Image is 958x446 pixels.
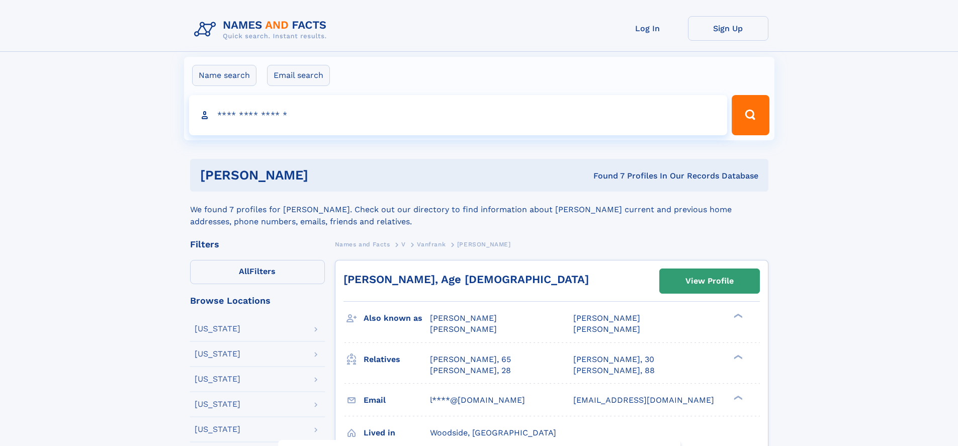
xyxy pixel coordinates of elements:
[417,241,446,248] span: Vanfrank
[430,354,511,365] a: [PERSON_NAME], 65
[364,424,430,441] h3: Lived in
[430,313,497,323] span: [PERSON_NAME]
[364,351,430,368] h3: Relatives
[195,425,240,433] div: [US_STATE]
[731,313,743,319] div: ❯
[430,428,556,437] span: Woodside, [GEOGRAPHIC_DATA]
[364,310,430,327] h3: Also known as
[195,325,240,333] div: [US_STATE]
[239,266,249,276] span: All
[731,394,743,401] div: ❯
[190,240,325,249] div: Filters
[607,16,688,41] a: Log In
[573,365,655,376] a: [PERSON_NAME], 88
[401,241,406,248] span: V
[189,95,728,135] input: search input
[190,296,325,305] div: Browse Locations
[732,95,769,135] button: Search Button
[335,238,390,250] a: Names and Facts
[195,350,240,358] div: [US_STATE]
[685,270,734,293] div: View Profile
[364,392,430,409] h3: Email
[190,16,335,43] img: Logo Names and Facts
[343,273,589,286] a: [PERSON_NAME], Age [DEMOGRAPHIC_DATA]
[573,313,640,323] span: [PERSON_NAME]
[573,395,714,405] span: [EMAIL_ADDRESS][DOMAIN_NAME]
[430,324,497,334] span: [PERSON_NAME]
[200,169,451,182] h1: [PERSON_NAME]
[401,238,406,250] a: V
[267,65,330,86] label: Email search
[195,400,240,408] div: [US_STATE]
[190,192,768,228] div: We found 7 profiles for [PERSON_NAME]. Check out our directory to find information about [PERSON_...
[430,365,511,376] a: [PERSON_NAME], 28
[573,324,640,334] span: [PERSON_NAME]
[190,260,325,284] label: Filters
[457,241,511,248] span: [PERSON_NAME]
[573,354,654,365] a: [PERSON_NAME], 30
[192,65,256,86] label: Name search
[417,238,446,250] a: Vanfrank
[451,170,758,182] div: Found 7 Profiles In Our Records Database
[688,16,768,41] a: Sign Up
[731,353,743,360] div: ❯
[195,375,240,383] div: [US_STATE]
[660,269,759,293] a: View Profile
